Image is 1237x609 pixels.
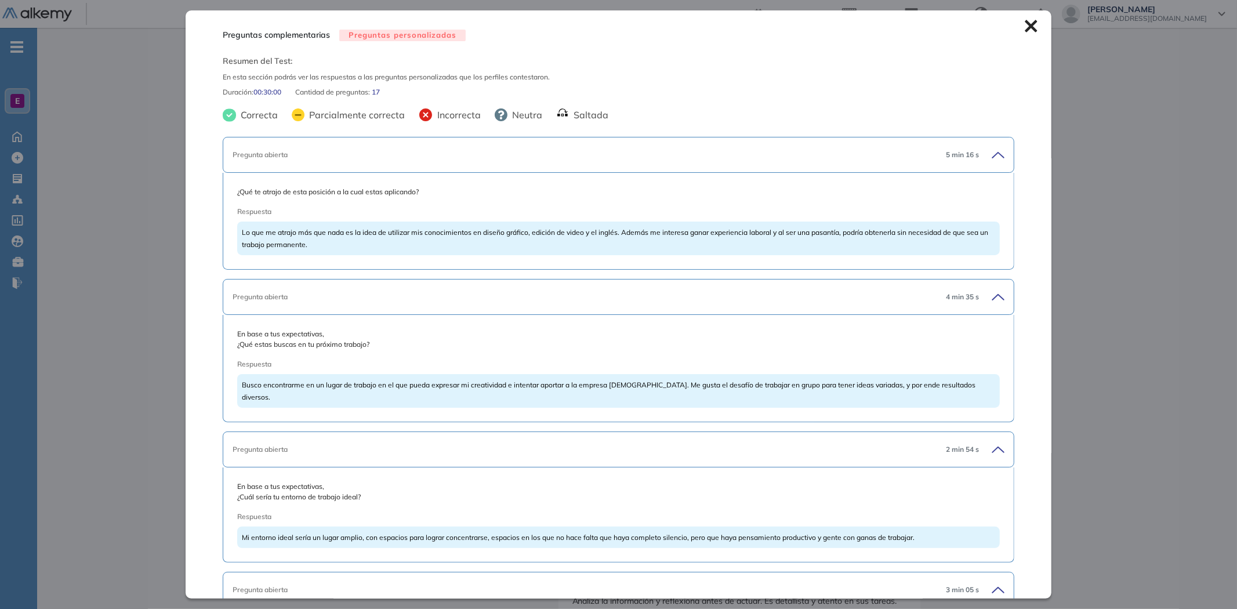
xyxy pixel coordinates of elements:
span: Saltada [569,108,608,122]
span: Correcta [236,108,278,122]
span: Respuesta [237,359,924,369]
span: Mi entorno ideal sería un lugar amplio, con espacios para lograr concentrarse, espacios en los qu... [242,533,915,542]
span: Neutra [507,108,542,122]
span: Parcialmente correcta [304,108,405,122]
span: 3 min 05 s [946,585,979,595]
span: Busco encontrarme en un lugar de trabajo en el que pueda expresar mi creatividad e intentar aport... [242,380,975,401]
div: Pregunta abierta [233,150,927,160]
span: 2 min 54 s [946,444,979,455]
span: Respuesta [237,512,924,522]
span: 5 min 16 s [946,150,979,160]
span: En esta sección podrás ver las respuestas a las preguntas personalizadas que los perfiles contest... [223,72,1014,82]
span: Respuesta [237,206,924,217]
div: Pregunta abierta [233,585,927,595]
span: Incorrecta [433,108,481,122]
span: En base a tus expectativas, ¿Qué estas buscas en tu próximo trabajo? [237,329,1000,350]
span: 4 min 35 s [946,292,979,302]
span: En base a tus expectativas, ¿Cuál sería tu entorno de trabajo ideal? [237,481,1000,502]
span: 00:30:00 [253,87,281,97]
span: Preguntas complementarias [223,29,330,41]
div: Pregunta abierta [233,292,927,302]
span: ¿Qué te atrajo de esta posición a la cual estas aplicando? [237,187,1000,197]
span: 17 [372,87,380,97]
span: Resumen del Test: [223,55,1014,67]
span: Lo que me atrajo más que nada es la idea de utilizar mis conocimientos en diseño gráfico, edición... [242,228,988,249]
span: Duración : [223,87,253,97]
span: Preguntas personalizadas [339,30,466,42]
span: Cantidad de preguntas: [295,87,372,97]
div: Pregunta abierta [233,444,927,455]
